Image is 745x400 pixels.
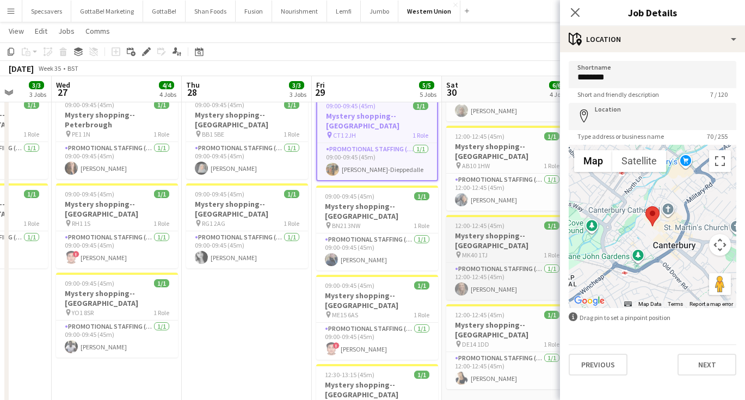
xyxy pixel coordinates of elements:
app-job-card: 09:00-09:45 (45m)1/1Mystery shopping--[GEOGRAPHIC_DATA] RH1 1S1 RolePromotional Staffing (Mystery... [56,183,178,268]
span: 09:00-09:45 (45m) [195,190,244,198]
span: RH1 1S [72,219,90,227]
span: MK40 1TJ [462,251,488,259]
a: Report a map error [689,301,733,307]
span: 1/1 [414,281,429,290]
span: 1 Role [23,130,39,138]
button: Previous [569,354,627,376]
div: 4 Jobs [159,90,176,99]
button: Map camera controls [709,234,731,256]
a: Comms [81,24,114,38]
span: 4/4 [159,81,174,89]
span: YO1 8SR [72,309,94,317]
div: 09:00-09:45 (45m)1/1Mystery shopping--Peterbrough PE1 1N1 RolePromotional Staffing (Mystery Shopp... [56,94,178,179]
app-card-role: Promotional Staffing (Mystery Shopper)1/109:00-09:45 (45m)![PERSON_NAME] [56,231,178,268]
span: 1 Role [153,219,169,227]
h3: Mystery shopping--[GEOGRAPHIC_DATA] [446,141,568,161]
span: 09:00-09:45 (45m) [325,281,374,290]
div: 4 Jobs [550,90,567,99]
span: 1/1 [544,311,559,319]
app-job-card: 12:00-12:45 (45m)1/1Mystery shopping--[GEOGRAPHIC_DATA] MK40 1TJ1 RolePromotional Staffing (Myste... [446,215,568,300]
app-card-role: Promotional Staffing (Mystery Shopper)1/109:00-09:45 (45m)![PERSON_NAME] [316,323,438,360]
span: BB1 5BE [202,130,224,138]
button: Jumbo [361,1,398,22]
span: View [9,26,24,36]
span: Week 35 [36,64,63,72]
span: ME15 6AS [332,311,358,319]
span: Type address or business name [569,132,673,140]
app-card-role: Promotional Staffing (Mystery Shopper)1/112:00-12:45 (45m)[PERSON_NAME] [446,263,568,300]
span: 1 Role [544,251,559,259]
span: 3/3 [29,81,44,89]
app-card-role: Promotional Staffing (Mystery Shopper)1/112:00-12:45 (45m)[PERSON_NAME] [446,174,568,211]
a: Terms (opens in new tab) [668,301,683,307]
app-card-role: Promotional Staffing (Mystery Shopper)1/109:00-09:45 (45m)[PERSON_NAME] [56,142,178,179]
span: 1/1 [544,221,559,230]
span: 09:00-09:45 (45m) [65,279,114,287]
button: Western Union [398,1,460,22]
app-card-role: Promotional Staffing (Mystery Shopper)1/109:00-09:45 (45m)[PERSON_NAME] [56,321,178,358]
button: Map Data [638,300,661,308]
div: 3 Jobs [29,90,46,99]
h3: Mystery shopping--[GEOGRAPHIC_DATA] [316,380,438,399]
span: 7 / 120 [701,90,736,99]
h3: Mystery shopping--[GEOGRAPHIC_DATA] [186,199,308,219]
span: 1/1 [24,101,39,109]
span: 1 Role [544,340,559,348]
app-card-role: Promotional Staffing (Mystery Shopper)1/109:00-09:45 (45m)[PERSON_NAME] [186,231,308,268]
app-job-card: 12:00-12:45 (45m)1/1Mystery shopping--[GEOGRAPHIC_DATA] DE14 1DD1 RolePromotional Staffing (Myste... [446,304,568,389]
a: Edit [30,24,52,38]
div: Drag pin to set a pinpoint position [569,312,736,323]
h3: Mystery shopping--[GEOGRAPHIC_DATA] [316,291,438,310]
app-card-role: Promotional Staffing (Mystery Shopper)1/112:00-12:45 (45m)[PERSON_NAME] [446,352,568,389]
span: 1/1 [154,279,169,287]
span: 09:00-09:45 (45m) [65,190,114,198]
app-job-card: 09:00-09:45 (45m)1/1Mystery shopping--[GEOGRAPHIC_DATA] ME15 6AS1 RolePromotional Staffing (Myste... [316,275,438,360]
div: 3 Jobs [290,90,306,99]
span: Thu [186,80,200,90]
a: Jobs [54,24,79,38]
span: Edit [35,26,47,36]
h3: Job Details [560,5,745,20]
h3: Mystery shopping--[GEOGRAPHIC_DATA] [316,201,438,221]
span: Fri [316,80,325,90]
span: 3/3 [289,81,304,89]
h3: Mystery shopping--Peterbrough [56,110,178,130]
span: 1 Role [153,309,169,317]
app-job-card: 09:00-09:45 (45m)1/1Mystery shopping--[GEOGRAPHIC_DATA] CT1 2JH1 RolePromotional Staffing (Myster... [316,94,438,181]
span: 1/1 [284,101,299,109]
button: Drag Pegman onto the map to open Street View [709,273,731,295]
span: 1/1 [413,102,428,110]
span: ! [333,342,340,349]
button: GottaBe! [143,1,186,22]
span: 1/1 [154,190,169,198]
app-card-role: Promotional Staffing (Mystery Shopper)1/109:00-09:45 (45m)[PERSON_NAME] [316,233,438,270]
span: 12:30-13:15 (45m) [325,371,374,379]
span: 1/1 [154,101,169,109]
span: 1 Role [414,221,429,230]
h3: Mystery shopping--[GEOGRAPHIC_DATA] [446,320,568,340]
span: 12:00-12:45 (45m) [455,132,504,140]
app-job-card: 09:00-09:45 (45m)1/1Mystery shopping--[GEOGRAPHIC_DATA] YO1 8SR1 RolePromotional Staffing (Myster... [56,273,178,358]
span: 1/1 [414,371,429,379]
span: 1/1 [24,190,39,198]
button: Toggle fullscreen view [709,150,731,172]
span: Sat [446,80,458,90]
div: 12:00-12:45 (45m)1/1Mystery shopping--[GEOGRAPHIC_DATA] AB10 1HW1 RolePromotional Staffing (Myste... [446,126,568,211]
span: 1 Role [412,131,428,139]
span: 29 [315,86,325,99]
span: 1 Role [284,219,299,227]
span: 09:00-09:45 (45m) [325,192,374,200]
button: Lemfi [327,1,361,22]
span: 12:00-12:45 (45m) [455,221,504,230]
span: Comms [85,26,110,36]
span: 12:00-12:45 (45m) [455,311,504,319]
button: Fusion [236,1,272,22]
span: CT1 2JH [333,131,356,139]
button: GottaBe! Marketing [71,1,143,22]
app-card-role: Promotional Staffing (Mystery Shopper)1/109:00-09:45 (45m)[PERSON_NAME] [186,142,308,179]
